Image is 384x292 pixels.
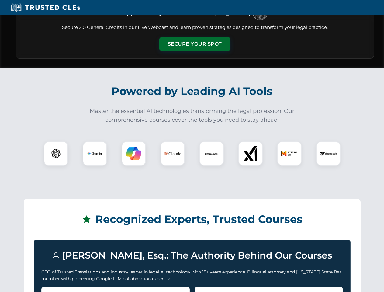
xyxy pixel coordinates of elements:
[24,81,361,102] h2: Powered by Leading AI Tools
[126,146,141,161] img: Copilot Logo
[83,141,107,166] div: Gemini
[44,141,68,166] div: ChatGPT
[238,141,263,166] div: xAI
[87,146,102,161] img: Gemini Logo
[159,37,230,51] button: Secure Your Spot
[320,145,337,162] img: DeepSeek Logo
[34,209,351,230] h2: Recognized Experts, Trusted Courses
[316,141,341,166] div: DeepSeek
[281,145,298,162] img: Mistral AI Logo
[164,145,181,162] img: Claude Logo
[277,141,302,166] div: Mistral AI
[86,107,299,124] p: Master the essential AI technologies transforming the legal profession. Our comprehensive courses...
[161,141,185,166] div: Claude
[41,269,343,282] p: CEO of Trusted Translations and industry leader in legal AI technology with 15+ years experience....
[204,146,219,161] img: CoCounsel Logo
[9,3,82,12] img: Trusted CLEs
[122,141,146,166] div: Copilot
[47,145,65,162] img: ChatGPT Logo
[243,146,258,161] img: xAI Logo
[23,24,366,31] p: Secure 2.0 General Credits in our Live Webcast and learn proven strategies designed to transform ...
[199,141,224,166] div: CoCounsel
[41,247,343,264] h3: [PERSON_NAME], Esq.: The Authority Behind Our Courses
